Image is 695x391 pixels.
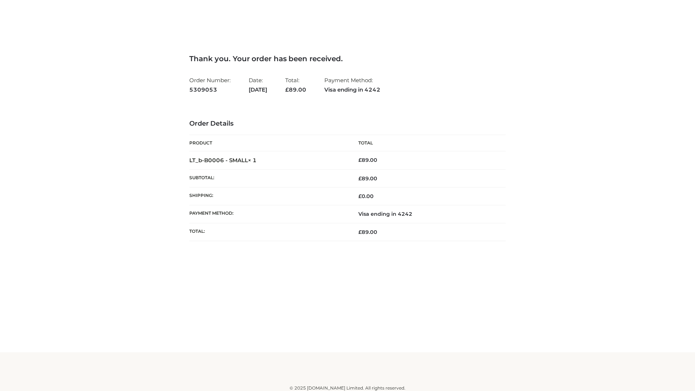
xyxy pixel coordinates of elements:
th: Total: [189,223,347,241]
strong: [DATE] [249,85,267,94]
span: 89.00 [358,175,377,182]
th: Subtotal: [189,169,347,187]
h3: Order Details [189,120,506,128]
th: Total [347,135,506,151]
li: Total: [285,74,306,96]
span: 89.00 [358,229,377,235]
th: Shipping: [189,188,347,205]
span: £ [358,157,362,163]
li: Payment Method: [324,74,380,96]
bdi: 0.00 [358,193,374,199]
span: £ [358,229,362,235]
li: Order Number: [189,74,231,96]
span: £ [358,193,362,199]
strong: 5309053 [189,85,231,94]
span: £ [285,86,289,93]
li: Date: [249,74,267,96]
span: £ [358,175,362,182]
strong: Visa ending in 4242 [324,85,380,94]
th: Payment method: [189,205,347,223]
span: 89.00 [285,86,306,93]
td: Visa ending in 4242 [347,205,506,223]
h3: Thank you. Your order has been received. [189,54,506,63]
strong: × 1 [248,157,257,164]
th: Product [189,135,347,151]
strong: LT_b-B0006 - SMALL [189,157,257,164]
bdi: 89.00 [358,157,377,163]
